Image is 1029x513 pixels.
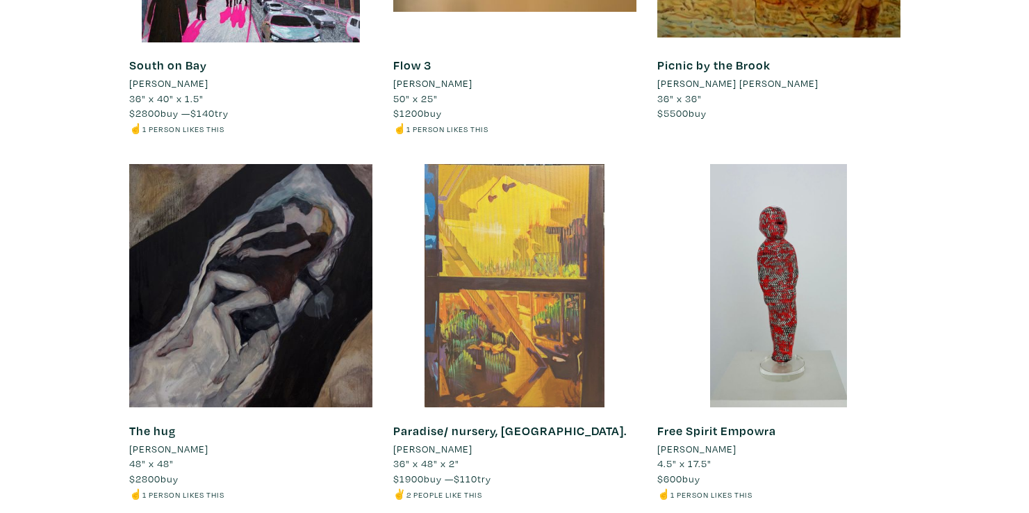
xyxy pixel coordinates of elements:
[129,92,204,105] span: 36" x 40" x 1.5"
[393,441,636,457] a: [PERSON_NAME]
[190,106,215,120] span: $140
[129,121,372,136] li: ☝️
[393,76,636,91] a: [PERSON_NAME]
[657,423,776,439] a: Free Spirit Empowra
[657,76,900,91] a: [PERSON_NAME] [PERSON_NAME]
[454,472,477,485] span: $110
[129,457,174,470] span: 48" x 48"
[657,92,702,105] span: 36" x 36"
[393,76,472,91] li: [PERSON_NAME]
[129,423,176,439] a: The hug
[657,441,900,457] a: [PERSON_NAME]
[657,76,818,91] li: [PERSON_NAME] [PERSON_NAME]
[393,57,431,73] a: Flow 3
[657,472,700,485] span: buy
[657,487,900,502] li: ☝️
[142,124,224,134] small: 1 person likes this
[393,472,491,485] span: buy — try
[657,457,711,470] span: 4.5" x 17.5"
[129,106,160,120] span: $2800
[393,472,424,485] span: $1900
[129,441,372,457] a: [PERSON_NAME]
[129,76,372,91] a: [PERSON_NAME]
[393,423,627,439] a: Paradise/ nursery, [GEOGRAPHIC_DATA].
[129,472,160,485] span: $2800
[657,106,707,120] span: buy
[406,124,488,134] small: 1 person likes this
[393,106,442,120] span: buy
[142,489,224,500] small: 1 person likes this
[670,489,752,500] small: 1 person likes this
[393,106,424,120] span: $1200
[129,441,208,457] li: [PERSON_NAME]
[657,106,689,120] span: $5500
[129,487,372,502] li: ☝️
[129,57,207,73] a: South on Bay
[657,57,771,73] a: Picnic by the Brook
[406,489,482,500] small: 2 people like this
[393,457,459,470] span: 36" x 48" x 2"
[393,121,636,136] li: ☝️
[393,441,472,457] li: [PERSON_NAME]
[393,487,636,502] li: ✌️
[657,472,682,485] span: $600
[129,76,208,91] li: [PERSON_NAME]
[129,106,229,120] span: buy — try
[393,92,438,105] span: 50" x 25"
[657,441,736,457] li: [PERSON_NAME]
[129,472,179,485] span: buy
